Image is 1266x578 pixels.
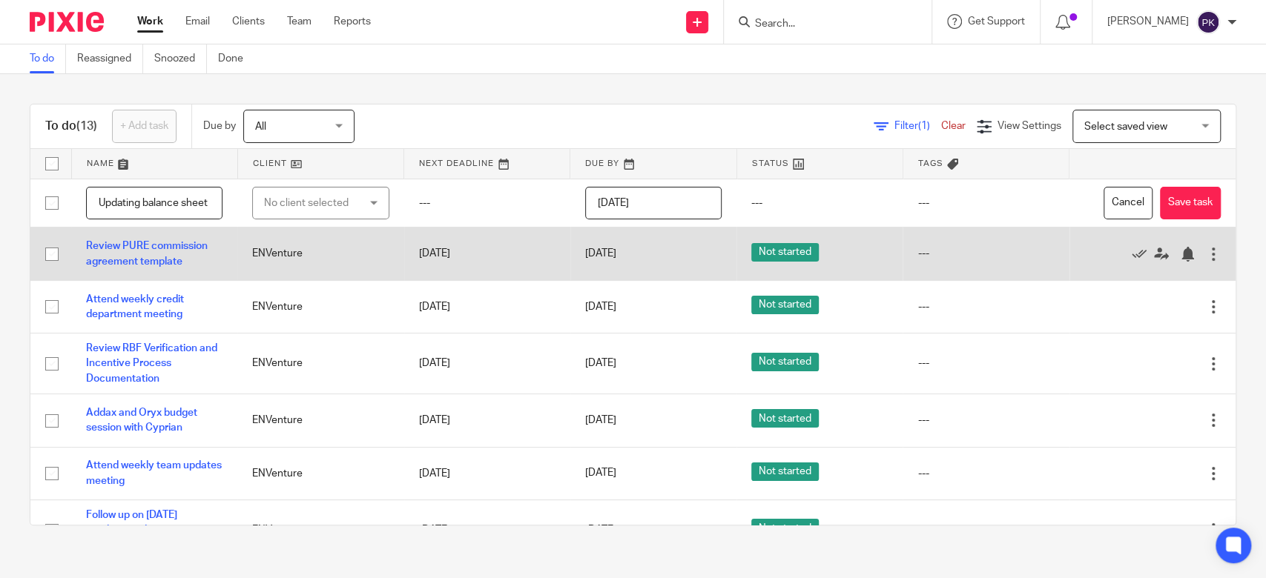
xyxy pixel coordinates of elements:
[1107,14,1189,29] p: [PERSON_NAME]
[751,243,819,262] span: Not started
[585,468,616,479] span: [DATE]
[255,122,266,132] span: All
[1196,10,1220,34] img: svg%3E
[751,409,819,428] span: Not started
[941,121,966,131] a: Clear
[77,44,143,73] a: Reassigned
[137,14,163,29] a: Work
[203,119,236,133] p: Due by
[404,333,570,394] td: [DATE]
[112,110,177,143] a: + Add task
[45,119,97,134] h1: To do
[404,394,570,447] td: [DATE]
[585,359,616,369] span: [DATE]
[404,447,570,499] td: [DATE]
[287,14,311,29] a: Team
[237,394,403,447] td: ENVenture
[404,179,570,227] td: ---
[86,241,208,266] a: Review PURE commission agreement template
[917,246,1054,261] div: ---
[917,522,1054,537] div: ---
[1132,246,1154,261] a: Mark as done
[237,280,403,333] td: ENVenture
[218,44,254,73] a: Done
[86,343,217,384] a: Review RBF Verification and Incentive Process Documentation
[585,248,616,259] span: [DATE]
[751,296,819,314] span: Not started
[585,302,616,312] span: [DATE]
[917,466,1054,481] div: ---
[237,227,403,280] td: ENVenture
[237,447,403,499] td: ENVenture
[903,179,1069,227] td: ---
[334,14,371,29] a: Reports
[237,499,403,560] td: ENVenture
[404,499,570,560] td: [DATE]
[751,353,819,371] span: Not started
[86,408,197,433] a: Addax and Oryx budget session with Cyprian
[86,460,222,485] a: Attend weekly team updates meeting
[917,356,1054,371] div: ---
[86,510,204,551] a: Follow up on [DATE] employee advance accountabilities in Souce
[917,413,1054,428] div: ---
[751,519,819,537] span: Not started
[917,299,1054,314] div: ---
[154,44,207,73] a: Snoozed
[232,14,265,29] a: Clients
[754,18,887,31] input: Search
[185,14,210,29] a: Email
[736,179,903,227] td: ---
[585,187,722,220] input: Pick a date
[264,187,363,219] div: No client selected
[86,187,222,220] input: Task name
[968,16,1025,27] span: Get Support
[751,462,819,481] span: Not started
[1160,187,1221,220] button: Save task
[998,121,1061,131] span: View Settings
[30,44,66,73] a: To do
[86,294,184,319] a: Attend weekly credit department meeting
[918,121,930,131] span: (1)
[30,12,104,32] img: Pixie
[237,333,403,394] td: ENVenture
[1104,187,1153,220] button: Cancel
[404,280,570,333] td: [DATE]
[1084,122,1167,132] span: Select saved view
[404,227,570,280] td: [DATE]
[894,121,941,131] span: Filter
[918,159,943,167] span: Tags
[76,120,97,132] span: (13)
[585,415,616,425] span: [DATE]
